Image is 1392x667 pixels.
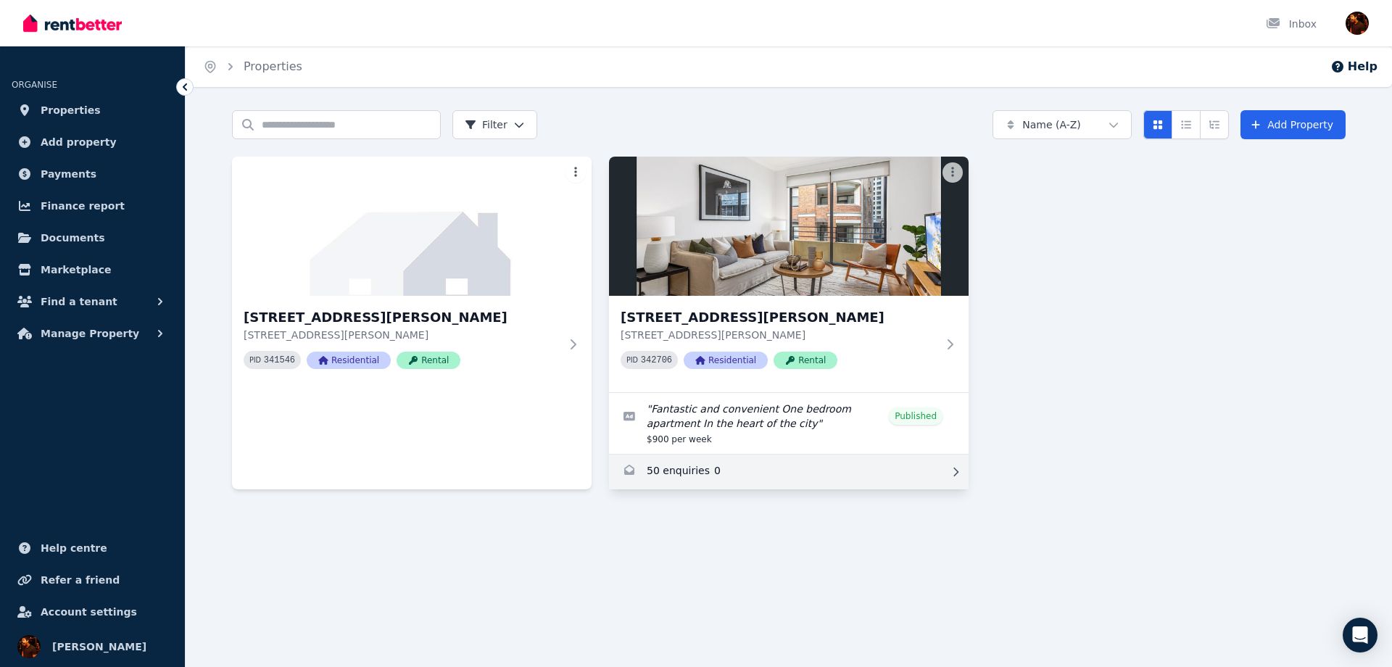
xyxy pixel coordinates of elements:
img: 7/37-51 Foster Street, Surry Hills [232,157,592,296]
button: Manage Property [12,319,173,348]
a: Marketplace [12,255,173,284]
a: Edit listing: Fantastic and convenient One bedroom apartment In the heart of the city [609,393,969,454]
code: 341546 [264,355,295,365]
button: Find a tenant [12,287,173,316]
code: 342706 [641,355,672,365]
span: Refer a friend [41,571,120,589]
span: ORGANISE [12,80,57,90]
span: Residential [684,352,768,369]
span: Properties [41,101,101,119]
span: Find a tenant [41,293,117,310]
img: Sergio Lourenco da Silva [17,635,41,658]
small: PID [249,356,261,364]
p: [STREET_ADDRESS][PERSON_NAME] [621,328,937,342]
a: Refer a friend [12,565,173,594]
button: Compact list view [1172,110,1201,139]
span: Manage Property [41,325,139,342]
a: 7/37-51 Foster Street, Surry Hills[STREET_ADDRESS][PERSON_NAME][STREET_ADDRESS][PERSON_NAME]PID 3... [609,157,969,392]
button: More options [565,162,586,183]
img: 7/37-51 Foster Street, Surry Hills [609,157,969,296]
span: Residential [307,352,391,369]
button: More options [942,162,963,183]
span: Filter [465,117,507,132]
a: Payments [12,159,173,188]
button: Expanded list view [1200,110,1229,139]
span: Finance report [41,197,125,215]
div: View options [1143,110,1229,139]
a: 7/37-51 Foster Street, Surry Hills[STREET_ADDRESS][PERSON_NAME][STREET_ADDRESS][PERSON_NAME]PID 3... [232,157,592,392]
a: Add Property [1240,110,1346,139]
span: Account settings [41,603,137,621]
img: RentBetter [23,12,122,34]
small: PID [626,356,638,364]
a: Account settings [12,597,173,626]
span: Name (A-Z) [1022,117,1081,132]
img: Sergio Lourenco da Silva [1346,12,1369,35]
span: Documents [41,229,105,246]
div: Open Intercom Messenger [1343,618,1377,652]
span: Rental [397,352,460,369]
nav: Breadcrumb [186,46,320,87]
a: Properties [12,96,173,125]
h3: [STREET_ADDRESS][PERSON_NAME] [244,307,560,328]
p: [STREET_ADDRESS][PERSON_NAME] [244,328,560,342]
span: Rental [774,352,837,369]
a: Enquiries for 7/37-51 Foster Street, Surry Hills [609,455,969,489]
button: Filter [452,110,537,139]
button: Name (A-Z) [993,110,1132,139]
span: Add property [41,133,117,151]
a: Properties [244,59,302,73]
span: [PERSON_NAME] [52,638,146,655]
a: Finance report [12,191,173,220]
span: Payments [41,165,96,183]
h3: [STREET_ADDRESS][PERSON_NAME] [621,307,937,328]
span: Marketplace [41,261,111,278]
button: Help [1330,58,1377,75]
a: Help centre [12,534,173,563]
a: Documents [12,223,173,252]
button: Card view [1143,110,1172,139]
span: Help centre [41,539,107,557]
a: Add property [12,128,173,157]
div: Inbox [1266,17,1317,31]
